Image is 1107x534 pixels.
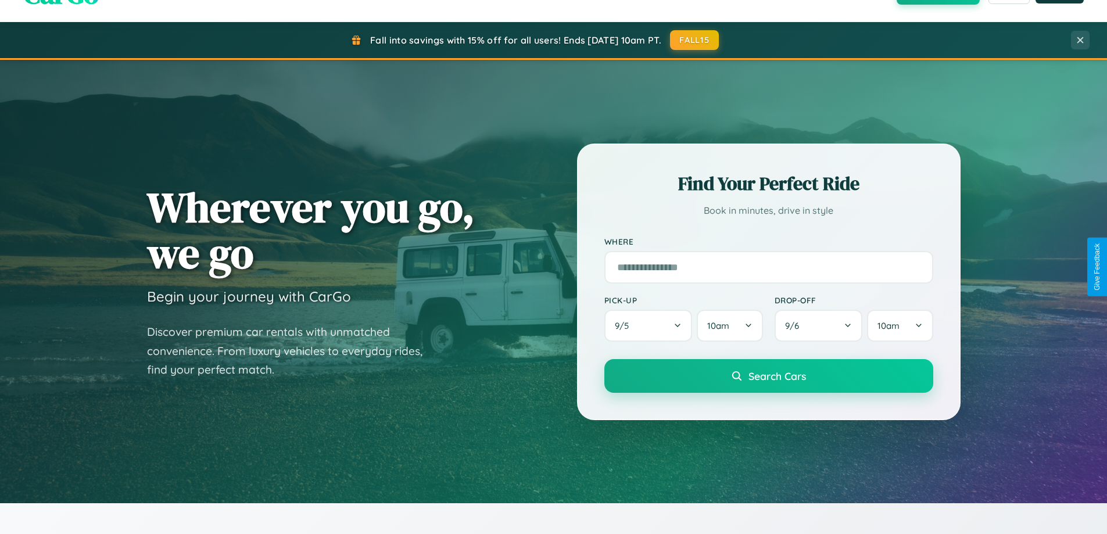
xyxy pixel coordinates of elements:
span: 10am [707,320,729,331]
h3: Begin your journey with CarGo [147,288,351,305]
div: Give Feedback [1093,243,1101,291]
button: 9/6 [775,310,863,342]
label: Where [604,236,933,246]
h2: Find Your Perfect Ride [604,171,933,196]
span: 9 / 5 [615,320,635,331]
p: Book in minutes, drive in style [604,202,933,219]
span: 10am [877,320,900,331]
button: 9/5 [604,310,693,342]
button: FALL15 [670,30,719,50]
label: Drop-off [775,295,933,305]
button: 10am [697,310,762,342]
h1: Wherever you go, we go [147,184,475,276]
span: Search Cars [748,370,806,382]
p: Discover premium car rentals with unmatched convenience. From luxury vehicles to everyday rides, ... [147,322,438,379]
label: Pick-up [604,295,763,305]
button: 10am [867,310,933,342]
span: Fall into savings with 15% off for all users! Ends [DATE] 10am PT. [370,34,661,46]
span: 9 / 6 [785,320,805,331]
button: Search Cars [604,359,933,393]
